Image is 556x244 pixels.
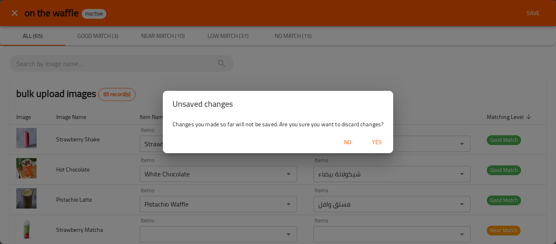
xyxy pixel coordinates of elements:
button: No [335,135,361,150]
button: Yes [364,135,390,150]
h2: Unsaved changes [173,97,384,110]
div: Changes you made so far will not be saved. Are you sure you want to discard changes? [163,117,394,132]
span: No [338,137,357,147]
span: Yes [367,137,387,147]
